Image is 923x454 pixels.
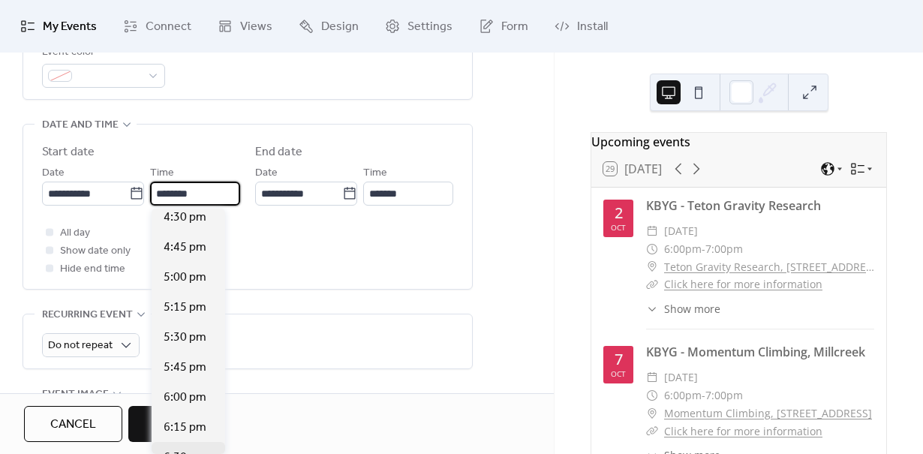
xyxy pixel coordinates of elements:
span: 5:30 pm [164,329,206,347]
span: Time [363,164,387,182]
a: Design [287,6,370,47]
div: ​ [646,386,658,404]
span: 5:45 pm [164,359,206,377]
a: Connect [112,6,203,47]
a: Click here for more information [664,424,822,438]
span: Settings [407,18,452,36]
span: Design [321,18,359,36]
span: Show date only [60,242,131,260]
span: 7:00pm [705,386,743,404]
span: Date [255,164,278,182]
a: Teton Gravity Research, [STREET_ADDRESS] [664,258,874,276]
span: Form [501,18,528,36]
div: Start date [42,143,95,161]
button: ​Show more [646,301,720,317]
a: Click here for more information [664,277,822,291]
div: ​ [646,258,658,276]
span: 5:00 pm [164,269,206,287]
span: Time [150,164,174,182]
span: Connect [146,18,191,36]
span: Views [240,18,272,36]
span: [DATE] [664,368,698,386]
span: [DATE] [664,222,698,240]
div: End date [255,143,302,161]
span: Date [42,164,65,182]
span: 6:15 pm [164,419,206,437]
div: Event color [42,44,162,62]
span: Cancel [50,416,96,434]
span: Hide end time [60,260,125,278]
div: ​ [646,301,658,317]
div: ​ [646,422,658,440]
button: Cancel [24,406,122,442]
span: All day [60,224,90,242]
a: Form [468,6,540,47]
div: Upcoming events [591,133,886,151]
div: Oct [611,370,626,377]
span: - [702,240,705,258]
a: My Events [9,6,108,47]
div: ​ [646,404,658,422]
button: Save [128,406,209,442]
span: Recurring event [42,306,133,324]
div: 7 [615,352,623,367]
span: Event image [42,386,109,404]
a: Install [543,6,619,47]
a: KBYG - Teton Gravity Research [646,197,821,214]
a: Momentum Climbing, [STREET_ADDRESS] [664,404,872,422]
span: Do not repeat [48,335,113,356]
span: Install [577,18,608,36]
div: ​ [646,240,658,258]
span: 6:00pm [664,240,702,258]
div: ​ [646,368,658,386]
span: - [702,386,705,404]
span: 5:15 pm [164,299,206,317]
span: My Events [43,18,97,36]
a: Views [206,6,284,47]
span: 7:00pm [705,240,743,258]
span: Date and time [42,116,119,134]
span: 6:00 pm [164,389,206,407]
div: Oct [611,224,626,231]
span: 4:30 pm [164,209,206,227]
div: 2 [615,206,623,221]
a: Settings [374,6,464,47]
div: ​ [646,222,658,240]
a: KBYG - Momentum Climbing, Millcreek [646,344,865,360]
span: 4:45 pm [164,239,206,257]
div: ​ [646,275,658,293]
span: Show more [664,301,720,317]
span: 6:00pm [664,386,702,404]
